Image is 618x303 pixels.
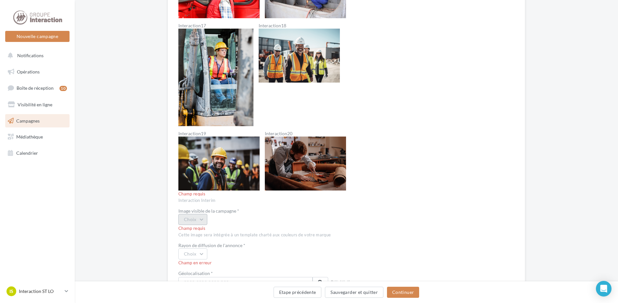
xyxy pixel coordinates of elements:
[178,243,359,248] div: Rayon de diffusion de l'annonce *
[178,271,328,276] label: Géolocalisation *
[4,114,71,128] a: Campagnes
[16,134,43,139] span: Médiathèque
[19,288,62,295] p: Interaction ST LO
[4,81,71,95] a: Boîte de réception10
[4,65,71,79] a: Opérations
[265,131,346,136] label: Interaction20
[178,209,359,213] div: Image visible de la campagne *
[265,137,346,191] img: Interaction20
[178,137,260,191] img: Interaction19
[387,287,419,298] button: Continuer
[178,260,359,266] div: Champ en erreur
[274,287,322,298] button: Etape précédente
[178,23,253,28] label: Interaction17
[4,130,71,144] a: Médiathèque
[259,23,340,28] label: Interaction18
[178,29,253,126] img: Interaction17
[59,86,67,91] div: 10
[325,287,383,298] button: Sauvegarder et quitter
[178,226,359,231] div: Champ requis
[178,248,207,259] button: Choix
[5,285,70,297] a: IS Interaction ST LO
[17,85,54,91] span: Boîte de réception
[4,98,71,112] a: Visibilité en ligne
[178,191,359,197] div: Champ requis
[16,150,38,156] span: Calendrier
[178,131,260,136] label: Interaction19
[178,198,359,204] div: Interaction Interim
[16,118,40,123] span: Campagnes
[4,146,71,160] a: Calendrier
[596,281,612,296] div: Open Intercom Messenger
[259,29,340,83] img: Interaction18
[4,49,68,62] button: Notifications
[328,278,359,287] button: Réinitialiser
[17,53,44,58] span: Notifications
[178,232,359,238] div: Cette image sera intégrée à un template charté aux couleurs de votre marque
[18,102,52,107] span: Visibilité en ligne
[17,69,40,74] span: Opérations
[178,214,207,225] button: Choix
[5,31,70,42] button: Nouvelle campagne
[9,288,13,295] span: IS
